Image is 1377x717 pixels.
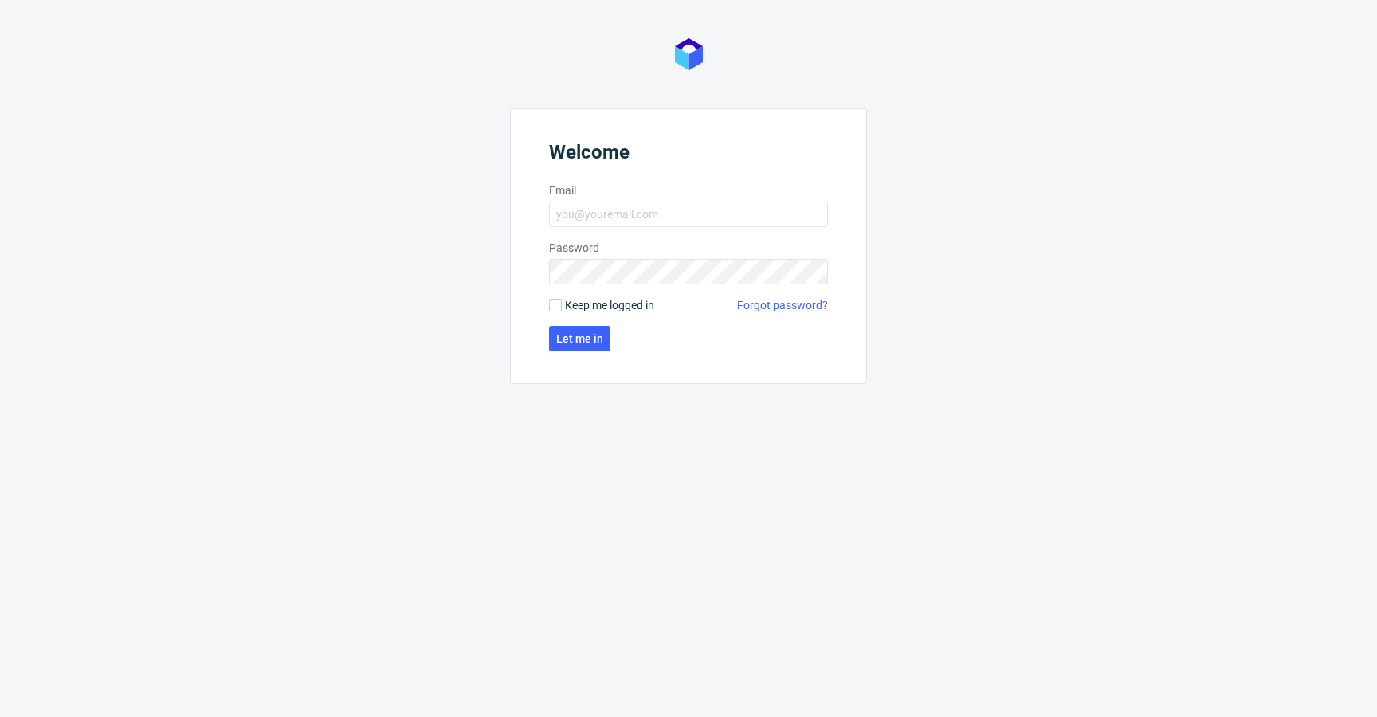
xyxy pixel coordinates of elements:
[549,240,828,256] label: Password
[556,333,603,344] span: Let me in
[549,326,610,351] button: Let me in
[549,202,828,227] input: you@youremail.com
[737,297,828,313] a: Forgot password?
[549,141,828,170] header: Welcome
[565,297,654,313] span: Keep me logged in
[549,182,828,198] label: Email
